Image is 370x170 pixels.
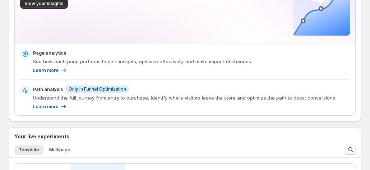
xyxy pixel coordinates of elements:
p: Path analysis [33,86,63,93]
span: Multipage [49,147,70,153]
button: Search and filter results [346,144,356,155]
p: Learn more [33,103,59,110]
span: Template [19,147,39,153]
p: Learn more [33,66,59,74]
p: Understand the full journey from entry to purchase, identify where visitors leave the store and o... [33,94,350,101]
span: Only in Funnel Optimization [69,86,126,92]
span: View your insights [24,1,64,6]
p: See how each page performs to gain insights, optimize effectively, and make impactful changes [33,58,350,65]
a: Learn more [33,66,67,74]
p: Page analytics [33,49,66,56]
h3: Your live experiments [14,133,69,140]
a: Learn more [33,103,67,110]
